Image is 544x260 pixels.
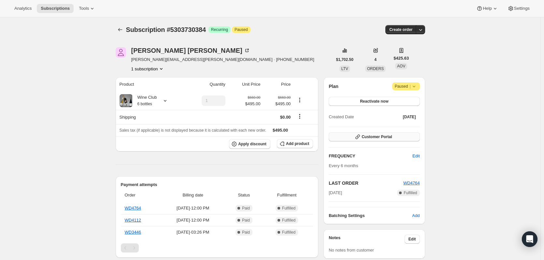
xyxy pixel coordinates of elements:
[41,6,70,11] span: Subscriptions
[121,181,313,188] h2: Payment attempts
[329,180,403,186] h2: LAST ORDER
[245,101,260,107] span: $495.00
[273,128,288,133] span: $495.00
[126,26,206,33] span: Subscription #5303730384
[329,97,420,106] button: Reactivate now
[120,94,133,107] img: product img
[360,99,388,104] span: Reactivate now
[278,95,291,99] small: $660.00
[131,47,250,54] div: [PERSON_NAME] [PERSON_NAME]
[264,101,291,107] span: $495.00
[229,139,270,149] button: Apply discount
[332,55,357,64] button: $1,702.50
[125,218,141,223] a: WD4112
[282,218,295,223] span: Fulfilled
[137,102,152,106] small: 6 bottles
[329,153,412,159] h2: FREQUENCY
[394,55,409,62] span: $425.63
[242,218,250,223] span: Paid
[329,132,420,141] button: Customer Portal
[397,64,405,68] span: AOV
[75,4,99,13] button: Tools
[329,114,354,120] span: Created Date
[504,4,534,13] button: Settings
[277,139,313,148] button: Add product
[408,151,423,161] button: Edit
[370,55,380,64] button: 4
[329,235,405,244] h3: Notes
[294,96,305,104] button: Product actions
[336,57,353,62] span: $1,702.50
[412,212,420,219] span: Add
[121,243,313,253] nav: Pagination
[408,237,416,242] span: Edit
[162,229,223,236] span: [DATE] · 03:26 PM
[133,94,157,107] div: Wine Club
[367,66,384,71] span: ORDERS
[399,112,420,122] button: [DATE]
[125,206,141,210] a: WD4764
[409,84,410,89] span: |
[162,192,223,198] span: Billing date
[403,114,416,120] span: [DATE]
[341,66,348,71] span: LTV
[211,27,228,32] span: Recurring
[329,190,342,196] span: [DATE]
[242,230,250,235] span: Paid
[514,6,530,11] span: Settings
[403,181,420,185] a: WD4764
[131,65,165,72] button: Product actions
[483,6,492,11] span: Help
[184,77,227,92] th: Quantity
[412,153,420,159] span: Edit
[265,192,309,198] span: Fulfillment
[227,77,263,92] th: Unit Price
[37,4,74,13] button: Subscriptions
[329,163,358,168] span: Every 6 months
[362,134,392,139] span: Customer Portal
[227,192,261,198] span: Status
[286,141,309,146] span: Add product
[121,188,161,202] th: Order
[374,57,377,62] span: 4
[10,4,36,13] button: Analytics
[116,110,184,124] th: Shipping
[116,77,184,92] th: Product
[238,141,266,147] span: Apply discount
[405,235,420,244] button: Edit
[162,217,223,224] span: [DATE] · 12:00 PM
[162,205,223,211] span: [DATE] · 12:00 PM
[404,190,417,195] span: Fulfilled
[282,230,295,235] span: Fulfilled
[408,210,423,221] button: Add
[120,128,266,133] span: Sales tax (if applicable) is not displayed because it is calculated with each new order.
[79,6,89,11] span: Tools
[329,248,374,253] span: No notes from customer
[522,231,537,247] div: Open Intercom Messenger
[282,206,295,211] span: Fulfilled
[262,77,293,92] th: Price
[472,4,502,13] button: Help
[242,206,250,211] span: Paid
[131,56,314,63] span: [PERSON_NAME][EMAIL_ADDRESS][PERSON_NAME][DOMAIN_NAME] · [PHONE_NUMBER]
[389,27,412,32] span: Create order
[116,25,125,34] button: Subscriptions
[116,47,126,58] span: Kim Durbin-Brims
[294,113,305,120] button: Shipping actions
[248,95,260,99] small: $660.00
[14,6,32,11] span: Analytics
[403,180,420,186] button: WD4764
[329,212,412,219] h6: Batching Settings
[385,25,416,34] button: Create order
[235,27,248,32] span: Paused
[395,83,417,90] span: Paused
[280,115,291,120] span: $0.00
[329,83,338,90] h2: Plan
[125,230,141,235] a: WD3446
